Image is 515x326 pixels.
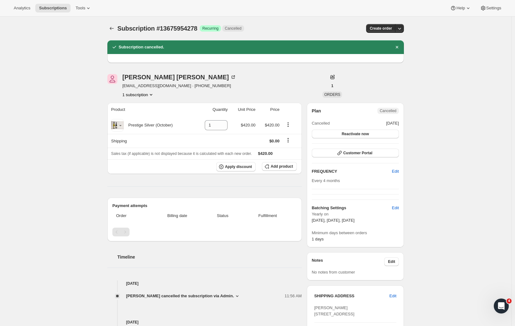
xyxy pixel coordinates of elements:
button: Shipping actions [283,137,293,144]
span: Apply discount [225,164,252,169]
span: Yearly on [312,211,399,217]
span: Fulfillment [242,213,293,219]
span: $420.00 [265,123,279,127]
span: Edit [392,205,399,211]
span: Customer Portal [343,151,372,156]
button: Add product [262,162,297,171]
span: Recurring [202,26,218,31]
span: 1 days [312,237,324,241]
h3: Notes [312,257,385,266]
button: Subscriptions [107,24,116,33]
span: No notes from customer [312,270,355,274]
span: Minimum days between orders [312,230,399,236]
button: Analytics [10,4,34,12]
span: Status [207,213,238,219]
span: Subscription #13675954278 [117,25,197,32]
h4: [DATE] [107,280,302,287]
th: Product [107,103,195,116]
span: [DATE], [DATE], [DATE] [312,218,355,223]
span: [EMAIL_ADDRESS][DOMAIN_NAME] · [PHONE_NUMBER] [122,83,236,89]
span: 1 [331,83,333,88]
th: Quantity [195,103,230,116]
span: Edit [390,293,396,299]
span: Cancelled [380,108,396,113]
span: Every 4 months [312,178,340,183]
span: Edit [392,168,399,175]
h2: Plan [312,108,321,114]
span: Help [456,6,465,11]
button: 1 [327,81,337,90]
span: Cancelled [312,120,330,126]
span: 4 [507,299,512,304]
span: James Dunn [107,74,117,84]
button: Apply discount [216,162,256,171]
button: Dismiss notification [393,43,401,52]
th: Unit Price [229,103,257,116]
button: Customer Portal [312,149,399,157]
button: Settings [476,4,505,12]
iframe: Intercom live chat [494,299,509,314]
h2: FREQUENCY [312,168,392,175]
nav: Pagination [112,228,297,236]
span: $0.00 [269,139,280,143]
button: Tools [72,4,95,12]
button: Product actions [122,91,154,98]
span: Cancelled [225,26,241,31]
h3: SHIPPING ADDRESS [314,293,390,299]
button: Edit [386,291,400,301]
div: Prestige Silver (October) [124,122,173,128]
span: 11:56 AM [285,293,302,299]
th: Price [257,103,282,116]
h2: Payment attempts [112,203,297,209]
button: Create order [366,24,396,33]
span: $420.00 [258,151,273,156]
span: Tools [76,6,85,11]
span: Edit [388,259,395,264]
div: [PERSON_NAME] [PERSON_NAME] [122,74,236,80]
button: Edit [384,257,399,266]
button: Product actions [283,121,293,128]
button: Subscriptions [35,4,71,12]
th: Shipping [107,134,195,148]
span: Create order [370,26,392,31]
span: Sales tax (if applicable) is not displayed because it is calculated with each new order. [111,151,252,156]
span: Add product [271,164,293,169]
span: [DATE] [386,120,399,126]
span: Reactivate now [342,131,369,136]
span: $420.00 [241,123,256,127]
span: Settings [486,6,501,11]
th: Order [112,209,150,223]
button: Help [446,4,475,12]
span: [PERSON_NAME] cancelled the subscription via Admin. [126,293,234,299]
span: [PERSON_NAME] [STREET_ADDRESS] [314,305,355,316]
button: [PERSON_NAME] cancelled the subscription via Admin. [126,293,240,299]
button: Edit [388,203,403,213]
h4: [DATE] [107,319,302,325]
span: Billing date [152,213,203,219]
button: Reactivate now [312,130,399,138]
h2: Subscription cancelled. [119,44,164,50]
span: ORDERS [324,92,340,97]
h6: Batching Settings [312,205,392,211]
span: Analytics [14,6,30,11]
span: Subscriptions [39,6,67,11]
h2: Timeline [117,254,302,260]
button: Edit [388,166,403,176]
